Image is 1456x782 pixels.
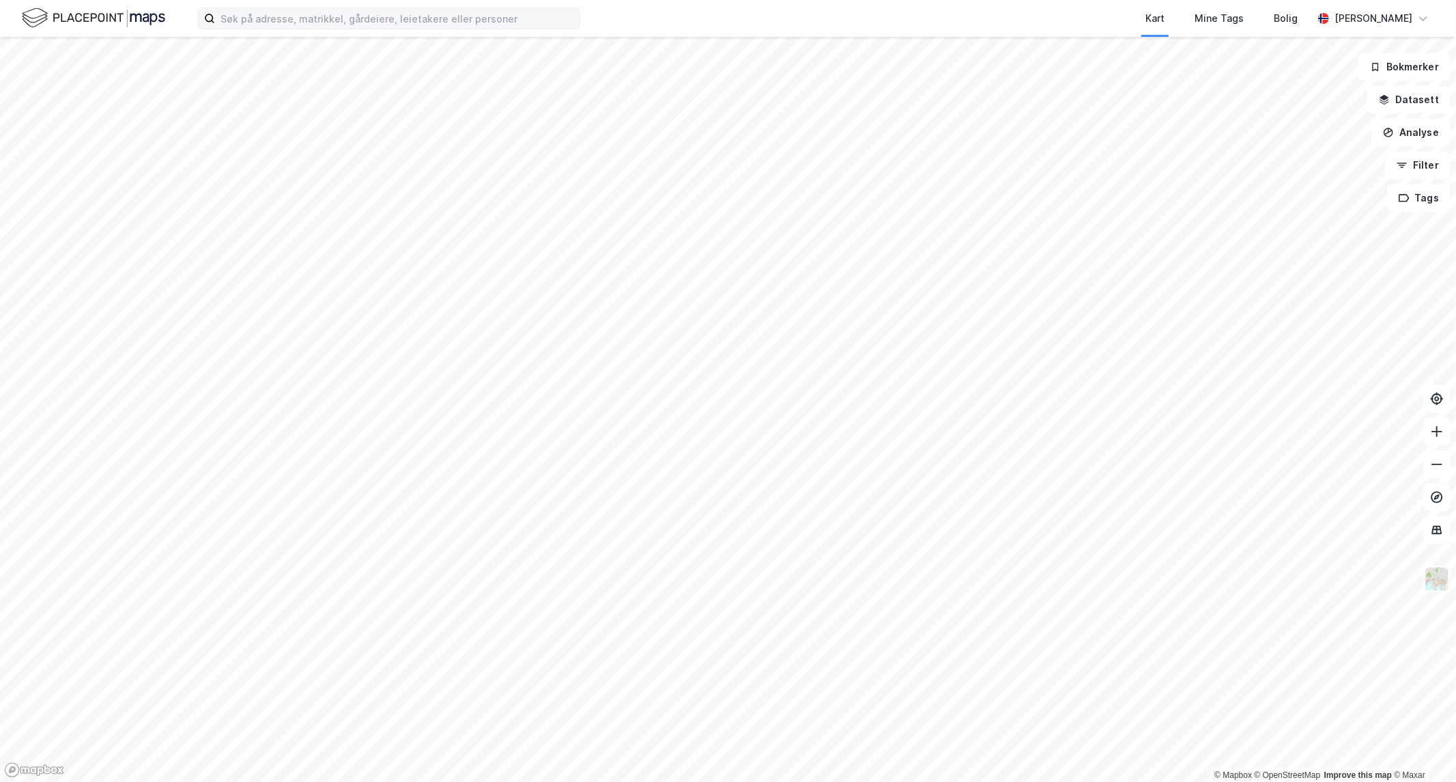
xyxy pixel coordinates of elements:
[4,762,64,778] a: Mapbox homepage
[215,8,580,29] input: Søk på adresse, matrikkel, gårdeiere, leietakere eller personer
[1424,566,1450,592] img: Z
[1145,10,1165,27] div: Kart
[1387,184,1451,212] button: Tags
[1385,152,1451,179] button: Filter
[1334,10,1412,27] div: [PERSON_NAME]
[1214,770,1252,780] a: Mapbox
[1371,119,1451,146] button: Analyse
[1388,716,1456,782] div: Kontrollprogram for chat
[1324,770,1392,780] a: Improve this map
[1274,10,1298,27] div: Bolig
[1195,10,1244,27] div: Mine Tags
[1367,86,1451,113] button: Datasett
[1358,53,1451,81] button: Bokmerker
[1255,770,1321,780] a: OpenStreetMap
[22,6,165,30] img: logo.f888ab2527a4732fd821a326f86c7f29.svg
[1388,716,1456,782] iframe: Chat Widget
